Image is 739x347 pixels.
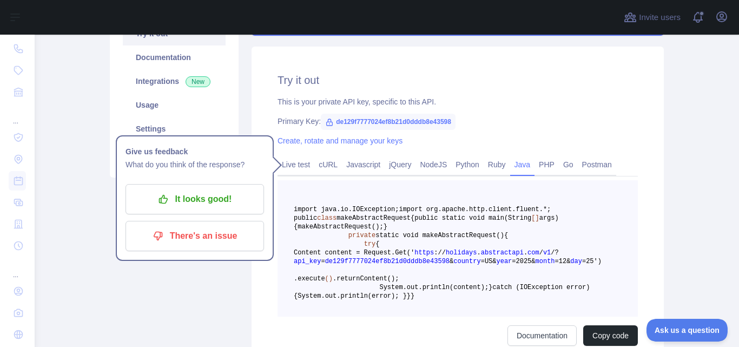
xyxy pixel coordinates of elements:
[294,206,399,213] span: import java.io.IOException;
[414,214,531,222] span: public static void main(String
[481,258,497,265] span: =US&
[278,73,638,88] h2: Try it out
[294,258,321,265] span: api_key
[9,104,26,126] div: ...
[442,249,446,257] span: /
[484,156,510,173] a: Ruby
[134,190,256,208] p: It looks good!
[294,249,395,257] span: Content content = Request.
[278,116,638,127] div: Primary Key:
[512,258,535,265] span: =2025&
[278,156,314,173] a: Live test
[123,69,226,93] a: Integrations New
[438,232,504,239] span: AbstractRequest()
[450,258,453,265] span: &
[294,214,317,222] span: public
[407,292,411,300] span: }
[360,275,395,283] span: Content()
[321,114,456,130] span: de129f7777024ef8b21d0dddb8e43598
[123,93,226,117] a: Usage
[570,258,582,265] span: day
[126,184,264,214] button: It looks good!
[298,223,313,231] span: make
[539,249,543,257] span: /
[321,292,325,300] span: .
[510,156,535,173] a: Java
[543,249,551,257] span: v1
[646,319,728,342] iframe: Toggle Customer Support
[395,275,399,283] span: ;
[317,214,336,222] span: class
[489,284,492,291] span: }
[403,284,407,291] span: .
[582,258,602,265] span: =25')
[555,258,571,265] span: =12&
[507,325,577,346] a: Documentation
[294,275,325,283] span: .execute
[123,117,226,141] a: Settings
[333,275,360,283] span: .return
[453,258,480,265] span: country
[348,232,375,239] span: private
[336,214,411,222] span: makeAbstractRequest
[524,249,527,257] span: .
[126,145,264,158] h1: Give us feedback
[379,284,403,291] span: System
[278,96,638,107] div: This is your private API key, specific to this API.
[278,136,403,145] a: Create, rotate and manage your keys
[325,258,450,265] span: de129f7777024ef8b21d0dddb8e43598
[126,158,264,171] p: What do you think of the response?
[411,292,414,300] span: }
[321,258,325,265] span: =
[559,156,578,173] a: Go
[411,214,414,222] span: {
[527,249,539,257] span: com
[535,156,559,173] a: PHP
[123,45,226,69] a: Documentation
[395,249,414,257] span: Get('
[414,249,434,257] span: https
[415,156,451,173] a: NodeJS
[438,249,441,257] span: /
[446,249,477,257] span: holidays
[384,223,387,231] span: }
[325,292,407,300] span: out.println(error); }
[298,292,321,300] span: System
[451,156,484,173] a: Python
[531,214,539,222] span: []
[126,221,264,251] button: There's an issue
[536,258,555,265] span: month
[186,76,210,87] span: New
[385,156,415,173] a: jQuery
[504,232,508,239] span: {
[342,156,385,173] a: Javascript
[364,240,376,248] span: try
[555,249,559,257] span: ?
[399,206,551,213] span: import org.apache.http.client.fluent.*;
[325,275,333,283] span: ()
[639,11,681,24] span: Invite users
[375,240,379,248] span: {
[134,227,256,245] p: There's an issue
[578,156,616,173] a: Postman
[9,258,26,279] div: ...
[434,249,438,257] span: :
[407,284,489,291] span: out.println(content);
[375,232,438,239] span: static void make
[314,156,342,173] a: cURL
[497,258,512,265] span: year
[622,9,683,26] button: Invite users
[477,249,480,257] span: .
[379,223,383,231] span: ;
[481,249,524,257] span: abstractapi
[583,325,638,346] button: Copy code
[551,249,555,257] span: /
[313,223,379,231] span: AbstractRequest()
